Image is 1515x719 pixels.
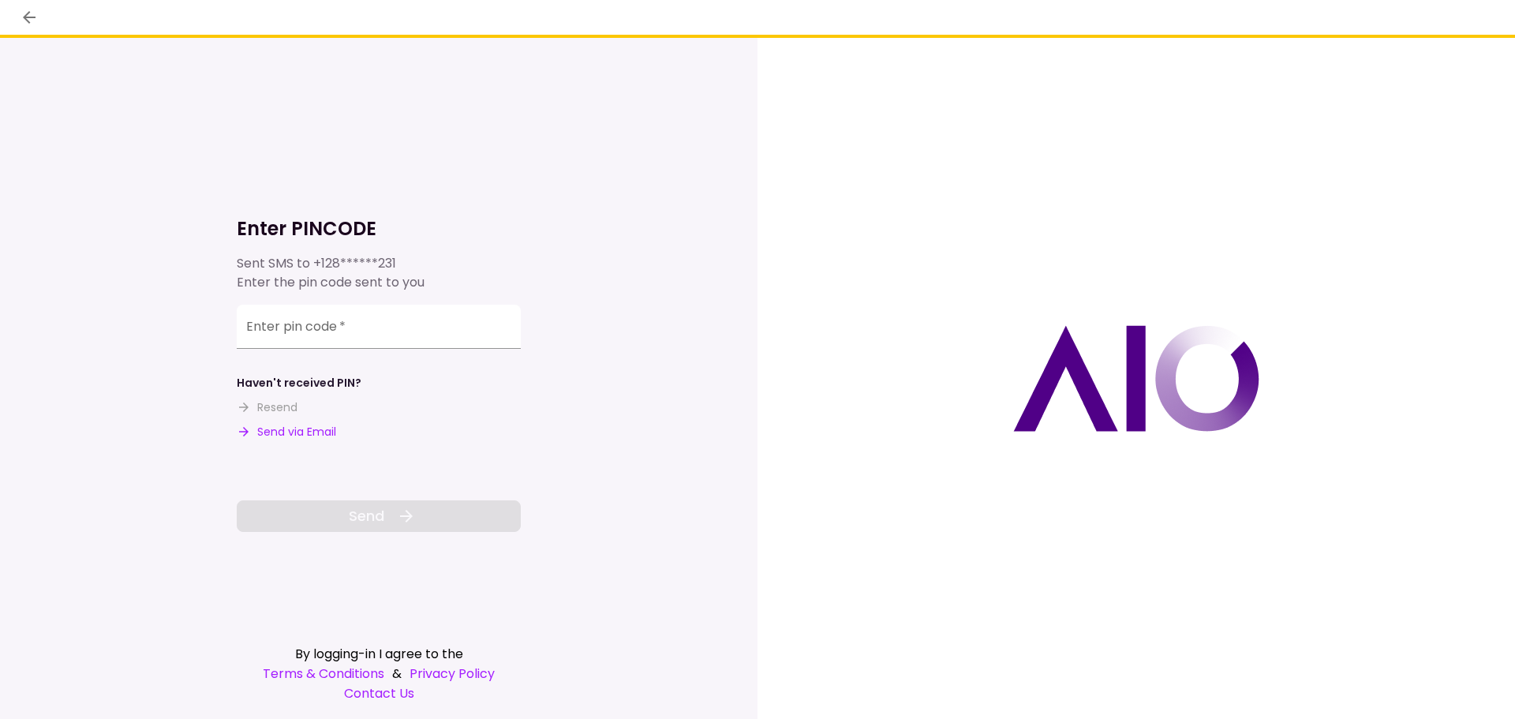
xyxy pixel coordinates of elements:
a: Privacy Policy [410,664,495,683]
div: By logging-in I agree to the [237,644,521,664]
button: back [16,4,43,31]
button: Send via Email [237,424,336,440]
span: Send [349,505,384,526]
h1: Enter PINCODE [237,216,521,242]
div: Sent SMS to Enter the pin code sent to you [237,254,521,292]
button: Send [237,500,521,532]
div: & [237,664,521,683]
button: Resend [237,399,297,416]
a: Contact Us [237,683,521,703]
a: Terms & Conditions [263,664,384,683]
div: Haven't received PIN? [237,375,361,391]
img: AIO logo [1013,325,1259,432]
